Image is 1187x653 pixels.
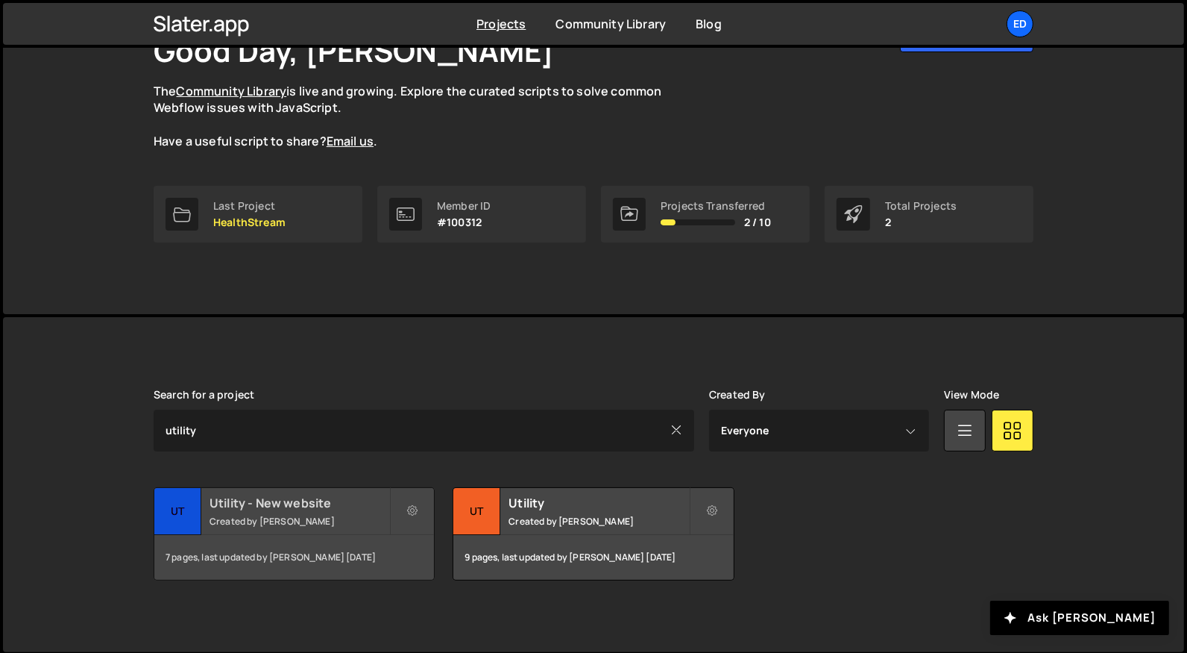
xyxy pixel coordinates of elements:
div: Total Projects [885,200,957,212]
p: #100312 [437,216,491,228]
div: Projects Transferred [661,200,771,212]
label: Created By [709,389,766,401]
div: Member ID [437,200,491,212]
div: 9 pages, last updated by [PERSON_NAME] [DATE] [453,535,733,580]
label: View Mode [944,389,999,401]
div: Last Project [213,200,286,212]
input: Type your project... [154,410,694,452]
a: Community Library [176,83,286,99]
a: Ed [1007,10,1033,37]
a: Ut Utility Created by [PERSON_NAME] 9 pages, last updated by [PERSON_NAME] [DATE] [453,487,734,581]
label: Search for a project [154,389,254,401]
p: HealthStream [213,216,286,228]
a: Ut Utility - New website Created by [PERSON_NAME] 7 pages, last updated by [PERSON_NAME] [DATE] [154,487,435,581]
small: Created by [PERSON_NAME] [210,515,389,528]
h2: Utility - New website [210,495,389,511]
a: Projects [476,16,526,32]
a: Blog [696,16,722,32]
small: Created by [PERSON_NAME] [509,515,688,528]
button: Ask [PERSON_NAME] [990,601,1169,635]
div: Ut [154,488,201,535]
h2: Utility [509,495,688,511]
h1: Good Day, [PERSON_NAME] [154,30,555,71]
a: Last Project HealthStream [154,186,362,243]
p: 2 [885,216,957,228]
div: 7 pages, last updated by [PERSON_NAME] [DATE] [154,535,434,580]
a: Email us [327,133,374,149]
p: The is live and growing. Explore the curated scripts to solve common Webflow issues with JavaScri... [154,83,690,150]
a: Community Library [555,16,666,32]
div: Ut [453,488,500,535]
span: 2 / 10 [744,216,771,228]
